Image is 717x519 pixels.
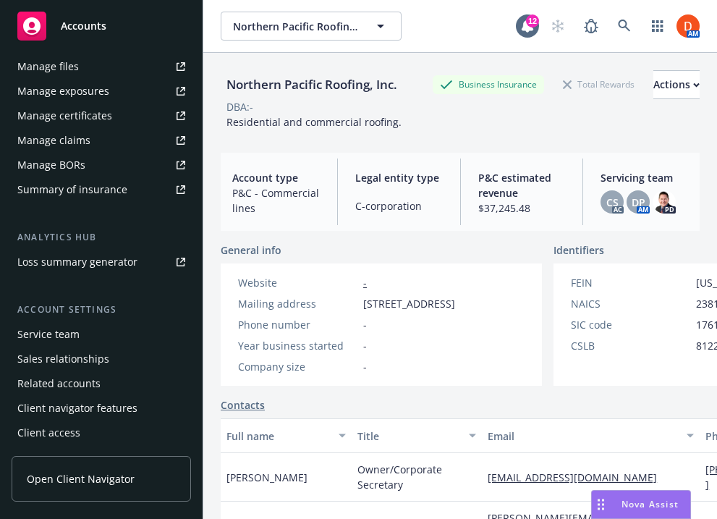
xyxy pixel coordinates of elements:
a: Summary of insurance [12,178,191,201]
div: Title [357,429,461,444]
span: Legal entity type [355,170,443,185]
div: FEIN [571,275,690,290]
a: Switch app [643,12,672,41]
a: [EMAIL_ADDRESS][DOMAIN_NAME] [488,471,669,484]
span: P&C - Commercial lines [232,185,320,216]
a: Start snowing [543,12,572,41]
div: Drag to move [592,491,610,518]
div: Company size [238,359,357,374]
a: Manage certificates [12,104,191,127]
div: Client access [17,421,80,444]
div: Mailing address [238,296,357,311]
button: Title [352,418,483,453]
div: NAICS [571,296,690,311]
button: Actions [653,70,700,99]
a: Manage exposures [12,80,191,103]
span: Account Manager [502,274,612,290]
div: Manage exposures [17,80,109,103]
span: $37,245.48 [478,201,566,216]
a: Manage claims [12,129,191,152]
div: Full name [226,429,330,444]
button: Nova Assist [591,490,691,519]
div: Website [238,275,357,290]
div: Summary of insurance [17,178,127,201]
div: Year business started [238,338,357,353]
div: DBA: - [226,99,253,114]
img: photo [676,14,700,38]
button: Northern Pacific Roofing, Inc. [221,12,402,41]
span: Title [436,274,457,290]
span: Nova Assist [621,498,679,510]
span: - [363,338,367,353]
div: Manage BORs [17,153,85,177]
a: - [363,276,367,290]
a: Accounts [12,6,191,46]
a: Client navigator features [12,397,191,420]
a: Service team [12,323,191,346]
span: Copy email address [454,333,550,348]
img: photo [653,190,676,214]
div: Actions [653,71,700,98]
span: Residential and commercial roofing. [226,115,402,129]
a: Loss summary generator [12,250,191,274]
span: [PHONE_NUMBER] [502,305,612,320]
span: CS [606,195,619,210]
div: Related accounts [17,372,101,395]
div: Analytics hub [12,230,191,245]
a: Report a Bug [577,12,606,41]
div: Manage claims [17,129,90,152]
div: Manage files [17,55,79,78]
a: Manage files [12,55,191,78]
div: SIC code [571,317,690,332]
span: C-corporation [355,198,443,214]
div: Account settings [12,303,191,317]
span: - [363,317,367,332]
button: Full name [221,418,352,453]
span: General info [221,242,281,258]
span: Accounts [61,20,106,32]
span: - [363,359,367,374]
a: close [595,240,612,257]
a: Search [610,12,639,41]
span: [DEMOGRAPHIC_DATA][PERSON_NAME] [436,240,612,274]
div: CSLB [571,338,690,353]
div: Phone number [238,317,357,332]
span: P&C - CRU 4 [502,290,612,305]
div: 12 [526,14,539,28]
a: Sales relationships [12,347,191,371]
a: Client access [12,421,191,444]
div: Service team [17,323,80,346]
div: Manage certificates [17,104,112,127]
span: Servicing team [601,170,688,185]
div: Client navigator features [17,397,137,420]
span: Open Client Navigator [27,471,135,486]
span: Team [436,290,462,305]
span: Phone [436,305,466,320]
button: Email [482,418,700,453]
div: Northern Pacific Roofing, Inc. [221,75,403,94]
button: Copy email address [436,326,550,355]
a: Manage BORs [12,153,191,177]
span: P&C estimated revenue [478,170,566,201]
div: Business Insurance [433,75,544,93]
a: Related accounts [12,372,191,395]
div: Email [488,429,678,444]
a: Contacts [221,397,265,413]
div: Sales relationships [17,347,109,371]
div: Loss summary generator [17,250,137,274]
span: Account type [232,170,320,185]
div: Total Rewards [556,75,642,93]
span: [PERSON_NAME] [226,470,307,485]
span: DP [632,195,645,210]
span: Northern Pacific Roofing, Inc. [233,19,358,34]
span: Owner/Corporate Secretary [357,462,477,492]
span: [STREET_ADDRESS] [363,296,455,311]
